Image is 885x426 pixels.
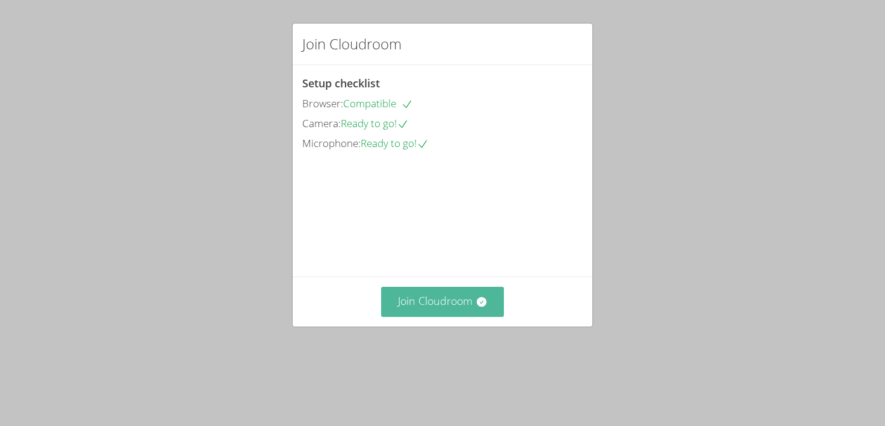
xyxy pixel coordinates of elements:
span: Setup checklist [302,76,380,90]
h2: Join Cloudroom [302,33,402,55]
span: Microphone: [302,136,361,150]
button: Join Cloudroom [381,287,505,316]
span: Browser: [302,96,343,110]
span: Camera: [302,116,341,130]
span: Ready to go! [361,136,429,150]
span: Ready to go! [341,116,409,130]
span: Compatible [343,96,413,110]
